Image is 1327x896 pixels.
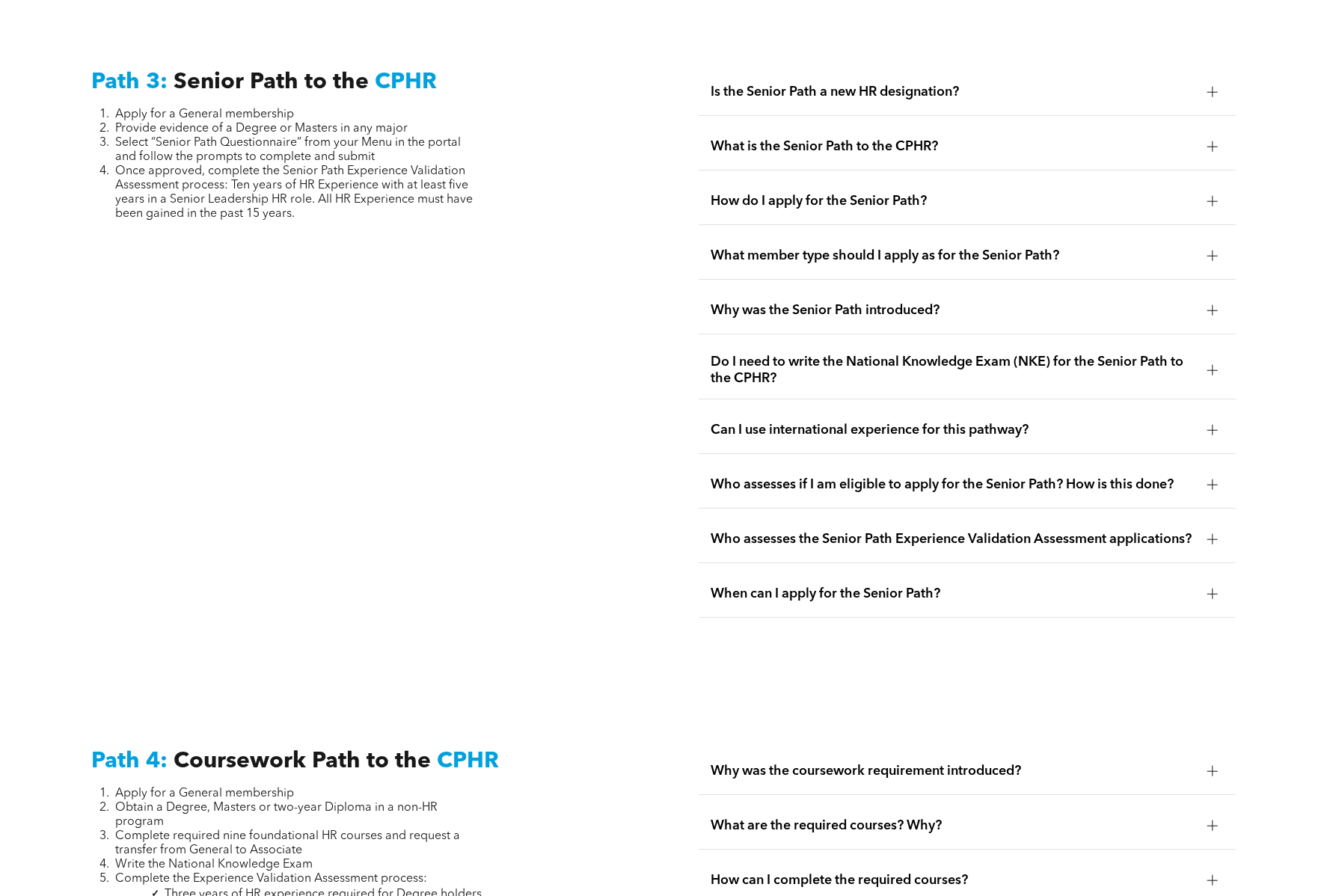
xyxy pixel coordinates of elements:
[115,788,294,800] span: Apply for a General membership
[115,802,438,828] span: Obtain a Degree, Masters or two-year Diploma in a non-HR program
[115,873,427,885] span: Complete the Experience Validation Assessment process:
[115,830,460,856] span: Complete required nine foundational HR courses and request a transfer from General to Associate
[115,123,408,135] span: Provide evidence of a Degree or Masters in any major
[115,859,313,871] span: Write the National Knowledge Exam
[91,71,168,93] span: Path 3:
[711,248,1195,264] span: What member type should I apply as for the Senior Path?
[115,108,294,120] span: Apply for a General membership
[711,476,1195,493] span: Who assesses if I am eligible to apply for the Senior Path? How is this done?
[711,817,1195,834] span: What are the required courses? Why?
[437,750,499,773] span: CPHR
[115,165,473,220] span: Once approved, complete the Senior Path Experience Validation Assessment process: Ten years of HR...
[711,763,1195,779] span: Why was the coursework requirement introduced?
[174,750,431,773] span: Coursework Path to the
[174,71,369,93] span: Senior Path to the
[375,71,437,93] span: CPHR
[711,422,1195,438] span: Can I use international experience for this pathway?
[711,193,1195,209] span: How do I apply for the Senior Path?
[711,354,1195,387] span: Do I need to write the National Knowledge Exam (NKE) for the Senior Path to the CPHR?
[711,138,1195,155] span: What is the Senior Path to the CPHR?
[91,750,168,773] span: Path 4:
[711,586,1195,602] span: When can I apply for the Senior Path?
[711,84,1195,100] span: Is the Senior Path a new HR designation?
[711,872,1195,889] span: How can I complete the required courses?
[115,137,461,163] span: Select “Senior Path Questionnaire” from your Menu in the portal and follow the prompts to complet...
[711,531,1195,547] span: Who assesses the Senior Path Experience Validation Assessment applications?
[711,302,1195,319] span: Why was the Senior Path introduced?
